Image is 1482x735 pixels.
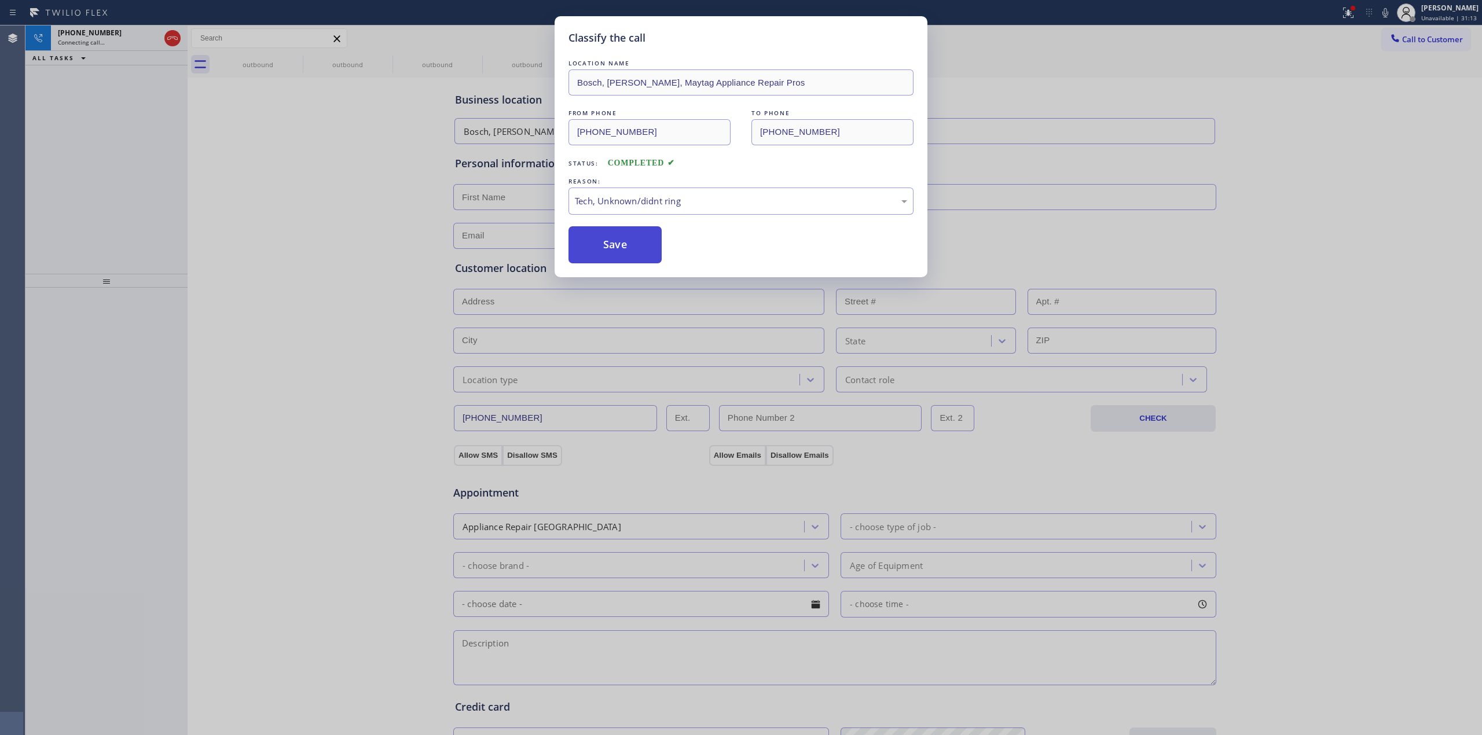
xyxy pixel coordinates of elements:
span: Status: [568,159,599,167]
div: TO PHONE [751,107,914,119]
input: From phone [568,119,731,145]
h5: Classify the call [568,30,645,46]
button: Save [568,226,662,263]
div: REASON: [568,175,914,188]
div: FROM PHONE [568,107,731,119]
span: COMPLETED [608,159,675,167]
input: To phone [751,119,914,145]
div: Tech, Unknown/didnt ring [575,194,907,208]
div: LOCATION NAME [568,57,914,69]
